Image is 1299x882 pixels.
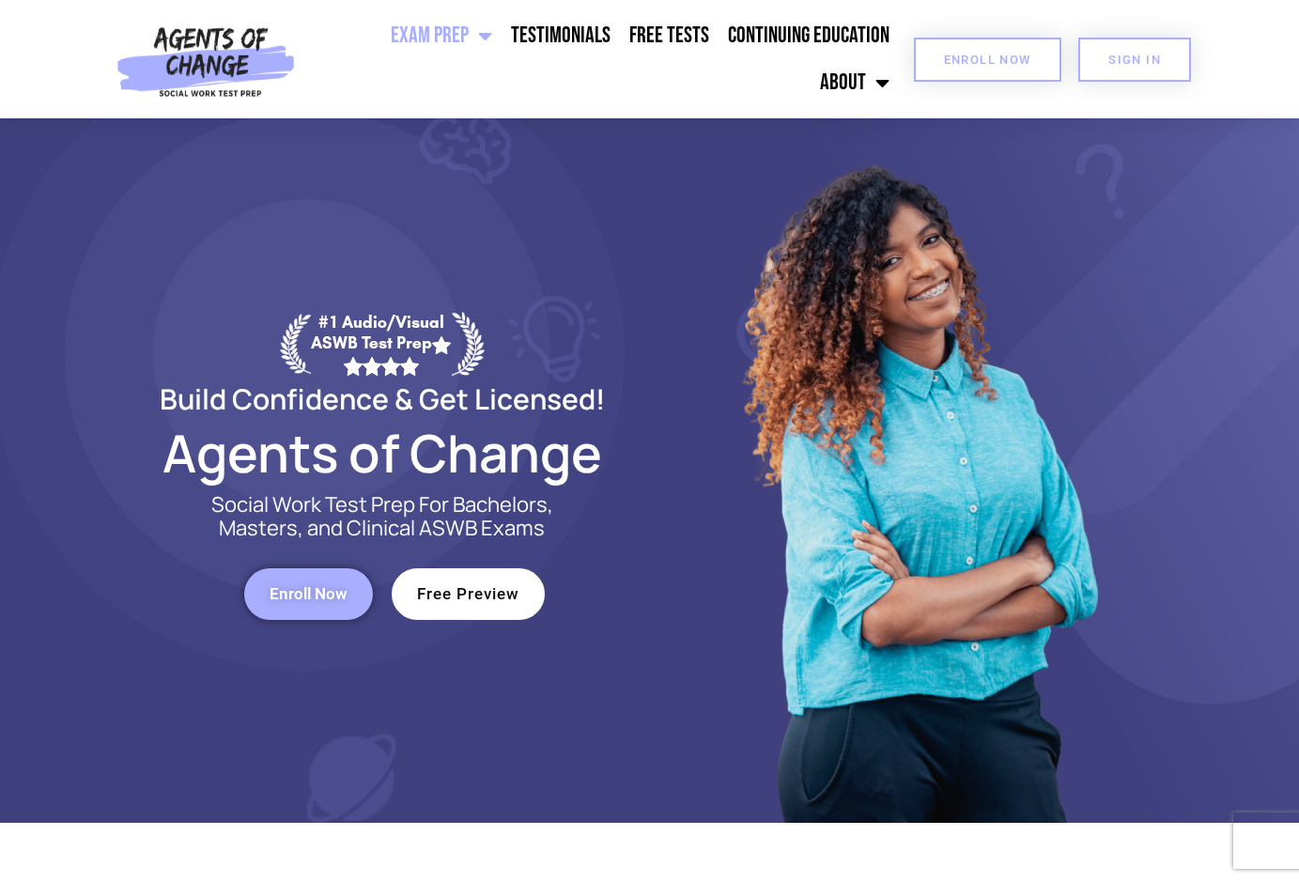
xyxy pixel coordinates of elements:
[392,568,545,620] a: Free Preview
[381,12,502,59] a: Exam Prep
[303,12,899,106] nav: Menu
[417,586,519,602] span: Free Preview
[811,59,899,106] a: About
[244,568,373,620] a: Enroll Now
[944,54,1031,66] span: Enroll Now
[311,312,452,375] div: #1 Audio/Visual ASWB Test Prep
[190,493,575,540] p: Social Work Test Prep For Bachelors, Masters, and Clinical ASWB Exams
[620,12,719,59] a: Free Tests
[502,12,620,59] a: Testimonials
[270,586,348,602] span: Enroll Now
[1108,54,1161,66] span: SIGN IN
[914,38,1061,82] a: Enroll Now
[719,12,899,59] a: Continuing Education
[115,385,650,412] h2: Build Confidence & Get Licensed!
[1078,38,1191,82] a: SIGN IN
[730,118,1106,823] img: Website Image 1 (1)
[115,431,650,474] h2: Agents of Change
